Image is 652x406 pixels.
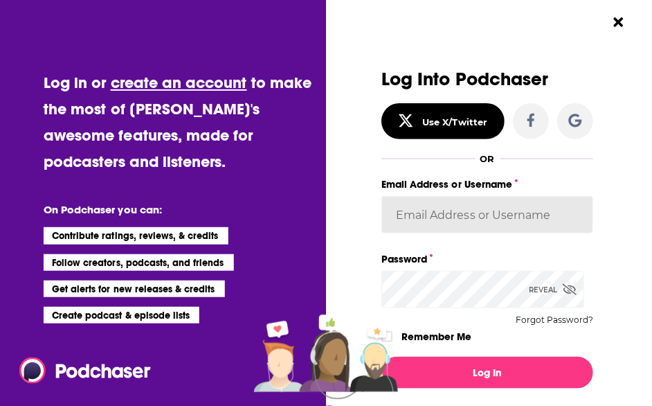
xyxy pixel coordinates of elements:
button: Use X/Twitter [381,103,505,139]
li: Create podcast & episode lists [44,307,199,324]
input: Email Address or Username [381,196,593,233]
h3: Log Into Podchaser [381,69,593,89]
a: create an account [111,73,247,92]
button: Close Button [606,9,632,35]
img: Podchaser - Follow, Share and Rate Podcasts [19,358,152,384]
div: Use X/Twitter [422,116,487,127]
a: Podchaser - Follow, Share and Rate Podcasts [19,358,141,384]
li: On Podchaser you can: [44,203,315,216]
label: Password [381,250,593,268]
div: OR [480,153,495,164]
div: Reveal [529,271,577,308]
li: Contribute ratings, reviews, & credits [44,227,228,244]
label: Email Address or Username [381,175,593,193]
li: Get alerts for new releases & credits [44,281,224,297]
button: Forgot Password? [516,315,593,325]
label: Remember Me [401,328,471,346]
button: Log In [381,357,593,389]
li: Follow creators, podcasts, and friends [44,254,234,271]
